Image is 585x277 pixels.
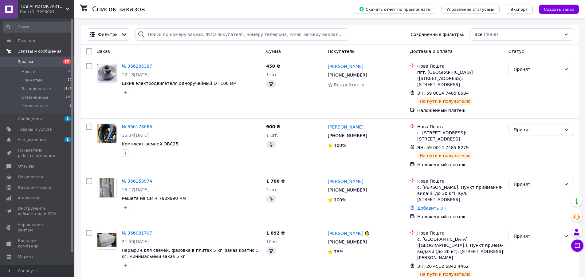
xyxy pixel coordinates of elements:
[514,126,561,133] div: Принят
[20,4,66,9] span: ТОВ АГРОТОК ЖИТОМИР
[539,5,579,14] button: Создать заказ
[327,131,368,140] div: [PHONE_NUMBER]
[533,6,579,11] a: Создать заказ
[327,186,368,194] div: [PHONE_NUMBER]
[18,148,57,159] span: Показатели работы компании
[506,5,533,14] button: Экспорт
[97,178,117,198] a: Фото товару
[97,178,116,197] img: Фото товару
[18,137,46,143] span: Уведомления
[328,63,363,69] a: [PERSON_NAME]
[417,184,504,203] div: с. [PERSON_NAME], Пункт приймання-видачі (до 30 кг): вул. [STREET_ADDRESS]
[334,143,346,148] span: 100%
[514,181,561,188] div: Принят
[68,69,72,74] span: 87
[544,7,574,12] span: Создать заказ
[22,95,48,100] span: Отмененные
[68,77,72,83] span: 11
[122,248,259,259] a: Парафин для свечей, фасовка в плитах 5 кг, заказ кратно 5 кг, минимальный заказ 5 кг
[122,231,152,235] a: № 366081707
[63,59,71,64] span: 87
[571,239,583,252] button: Чат с покупателем
[266,187,278,192] span: 2 шт.
[22,86,51,92] span: Выполненные
[475,31,483,38] span: Все
[97,64,116,81] img: Фото товару
[266,231,285,235] span: 1 092 ₴
[511,7,528,12] span: Экспорт
[20,9,74,15] div: Ваш ID: 3296027
[417,152,473,159] div: На пути к получателю
[18,185,51,190] span: Каталог ProSale
[97,124,116,143] img: Фото товару
[417,162,504,168] div: Наложенный платеж
[122,239,149,244] span: 21:50[DATE]
[328,49,355,54] span: Покупатель
[417,107,504,113] div: Наложенный платеж
[417,230,504,236] div: Нова Пошта
[266,64,280,69] span: 450 ₴
[417,91,469,96] span: ЭН: 59 0014 7485 8684
[122,81,237,86] span: Шкив электродвигателя одноручейный D=100 мм
[266,72,278,77] span: 1 шт.
[417,69,504,88] div: пгт. [GEOGRAPHIC_DATA] ([STREET_ADDRESS]: [STREET_ADDRESS]
[97,63,117,83] a: Фото товару
[446,7,495,12] span: Управление статусами
[359,6,430,12] span: Скачать отчет по пром-оплате
[63,86,72,92] span: 3176
[328,178,363,184] a: [PERSON_NAME]
[417,214,504,220] div: Наложенный платеж
[266,179,285,184] span: 1 700 ₴
[334,249,344,254] span: 78%
[417,124,504,130] div: Нова Пошта
[334,197,346,202] span: 100%
[417,264,469,269] span: ЭН: 20 4512 6842 4462
[97,124,117,143] a: Фото товару
[92,6,145,13] h1: Список заказов
[97,233,116,247] img: Фото товару
[122,179,152,184] a: № 366153974
[22,77,43,83] span: Принятые
[417,236,504,261] div: с. [GEOGRAPHIC_DATA] ([GEOGRAPHIC_DATA].), Пункт приема-выдачи (до 30 кг): [STREET_ADDRESS][PERSO...
[417,130,504,142] div: г. [STREET_ADDRESS]: [STREET_ADDRESS]
[508,49,524,54] span: Статус
[442,5,500,14] button: Управление статусами
[328,230,363,236] a: [PERSON_NAME]
[417,63,504,69] div: Нова Пошта
[327,238,368,246] div: [PHONE_NUMBER]
[417,206,446,211] a: Добавить ЭН
[514,66,561,73] div: Принят
[18,59,33,65] span: Заказы
[514,233,561,239] div: Принят
[122,141,178,146] span: Комплект ремней ОВС25
[22,69,35,74] span: Новые
[18,238,57,249] span: Кошелек компании
[18,195,41,201] span: Аналитика
[65,116,71,121] span: 1
[22,103,48,109] span: Оплаченные
[135,28,349,41] input: Поиск по номеру заказа, ФИО покупателя, номеру телефона, Email, номеру накладной
[410,49,453,54] span: Доставка и оплата
[70,103,72,109] span: 5
[122,187,149,192] span: 13:17[DATE]
[328,124,363,130] a: [PERSON_NAME]
[18,164,34,169] span: Отзывы
[65,137,71,142] span: 1
[18,174,43,180] span: Покупатели
[97,49,110,54] span: Заказ
[98,31,118,38] span: Фильтры
[266,124,280,129] span: 900 ₴
[334,82,364,87] span: Без рейтинга
[122,196,186,201] a: Решета на СМ 4 790х990 мм
[266,49,281,54] span: Сумма
[122,72,149,77] span: 12:18[DATE]
[18,116,42,122] span: Сообщения
[18,49,61,54] span: Заказы и сообщения
[65,95,72,100] span: 789
[122,133,149,138] span: 15:34[DATE]
[122,124,152,129] a: № 366178063
[417,145,469,150] span: ЭН: 59 0014 7485 8279
[18,38,35,44] span: Главная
